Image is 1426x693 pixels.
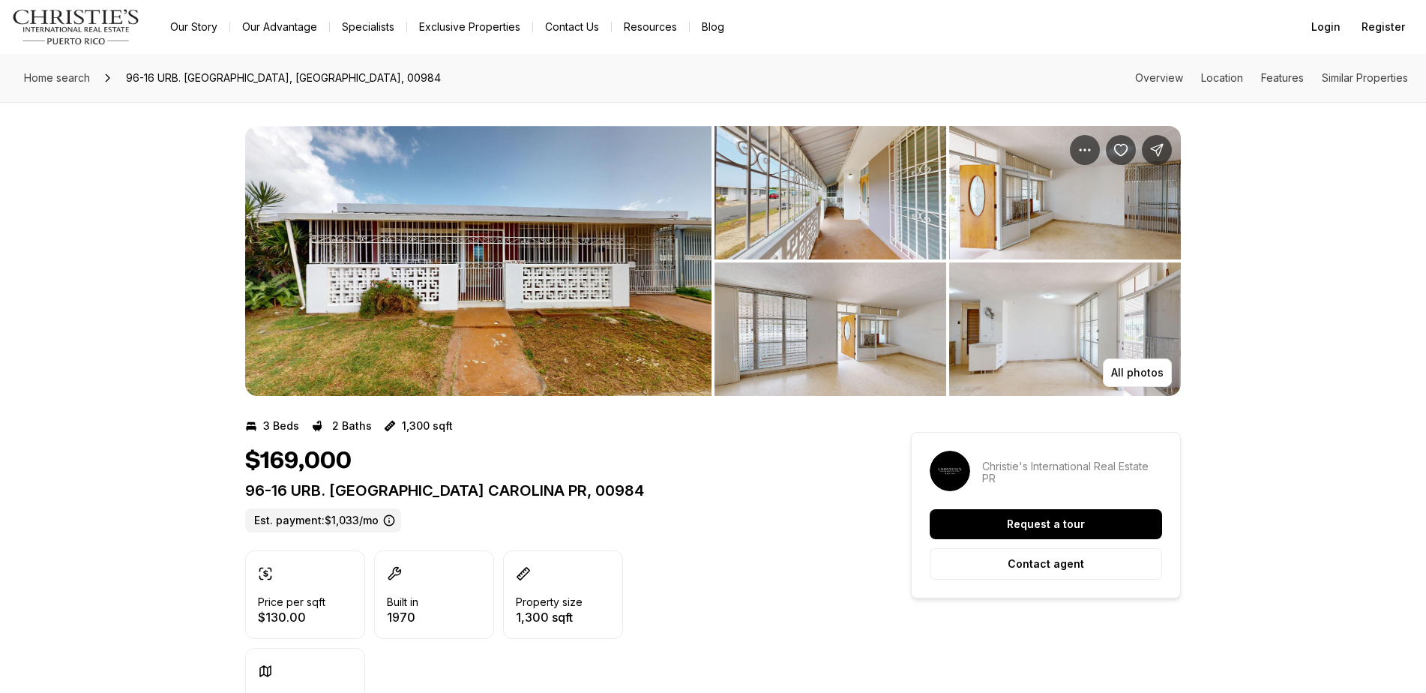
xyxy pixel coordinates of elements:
button: View image gallery [245,126,712,396]
li: 2 of 5 [714,126,1181,396]
p: 3 Beds [263,420,299,432]
button: Contact Us [533,16,611,37]
p: All photos [1111,367,1164,379]
span: 96-16 URB. [GEOGRAPHIC_DATA], [GEOGRAPHIC_DATA], 00984 [120,66,447,90]
a: Home search [18,66,96,90]
a: Resources [612,16,689,37]
a: Blog [690,16,736,37]
p: $130.00 [258,611,325,623]
p: 2 Baths [332,420,372,432]
div: Listing Photos [245,126,1181,396]
span: Register [1362,21,1405,33]
p: 96-16 URB. [GEOGRAPHIC_DATA] CAROLINA PR, 00984 [245,481,857,499]
a: Skip to: Features [1261,71,1304,84]
p: 1,300 sqft [516,611,583,623]
li: 1 of 5 [245,126,712,396]
button: View image gallery [949,262,1181,396]
button: Contact agent [930,548,1162,580]
p: Price per sqft [258,596,325,608]
a: Skip to: Overview [1135,71,1183,84]
h1: $169,000 [245,447,352,475]
p: 1,300 sqft [402,420,453,432]
a: Our Advantage [230,16,329,37]
p: Contact agent [1008,558,1084,570]
label: Est. payment: $1,033/mo [245,508,401,532]
p: Request a tour [1007,518,1085,530]
a: Specialists [330,16,406,37]
span: Login [1311,21,1341,33]
span: Home search [24,71,90,84]
button: Login [1302,12,1350,42]
a: Skip to: Similar Properties [1322,71,1408,84]
button: Save Property: 96-16 URB. VILLA CAROLINA [1106,135,1136,165]
button: All photos [1103,358,1172,387]
a: Exclusive Properties [407,16,532,37]
button: View image gallery [949,126,1181,259]
p: Built in [387,596,418,608]
a: Our Story [158,16,229,37]
button: Property options [1070,135,1100,165]
p: 1970 [387,611,418,623]
button: Share Property: 96-16 URB. VILLA CAROLINA [1142,135,1172,165]
img: logo [12,9,140,45]
button: View image gallery [714,262,946,396]
button: Request a tour [930,509,1162,539]
p: Property size [516,596,583,608]
a: Skip to: Location [1201,71,1243,84]
p: Christie's International Real Estate PR [982,460,1162,484]
button: View image gallery [714,126,946,259]
nav: Page section menu [1135,72,1408,84]
button: Register [1353,12,1414,42]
